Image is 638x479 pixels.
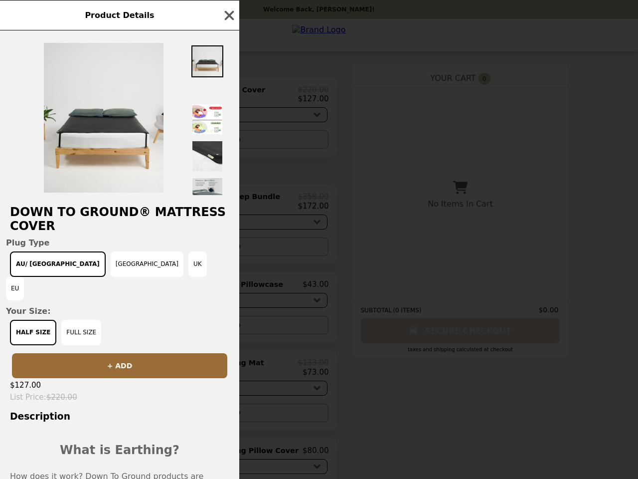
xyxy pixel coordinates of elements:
[191,103,223,135] img: Thumbnail 5
[191,82,223,84] img: Thumbnail 2
[44,43,163,193] img: AU/ NZ / Half Size
[61,320,101,345] button: Full Size
[111,251,183,277] button: [GEOGRAPHIC_DATA]
[191,89,223,91] img: Thumbnail 3
[191,96,223,98] img: Thumbnail 4
[188,251,207,277] button: UK
[12,353,227,378] button: + ADD
[191,140,223,172] img: Thumbnail 6
[10,441,229,460] h2: What is Earthing?
[6,277,24,300] button: EU
[6,306,233,316] span: Your Size:
[191,177,223,209] img: Thumbnail 7
[85,10,154,20] span: Product Details
[6,238,233,247] span: Plug Type
[46,393,77,402] span: $220.00
[10,251,106,277] button: AU/ [GEOGRAPHIC_DATA]
[191,45,223,77] img: Thumbnail 1
[10,320,56,345] button: Half Size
